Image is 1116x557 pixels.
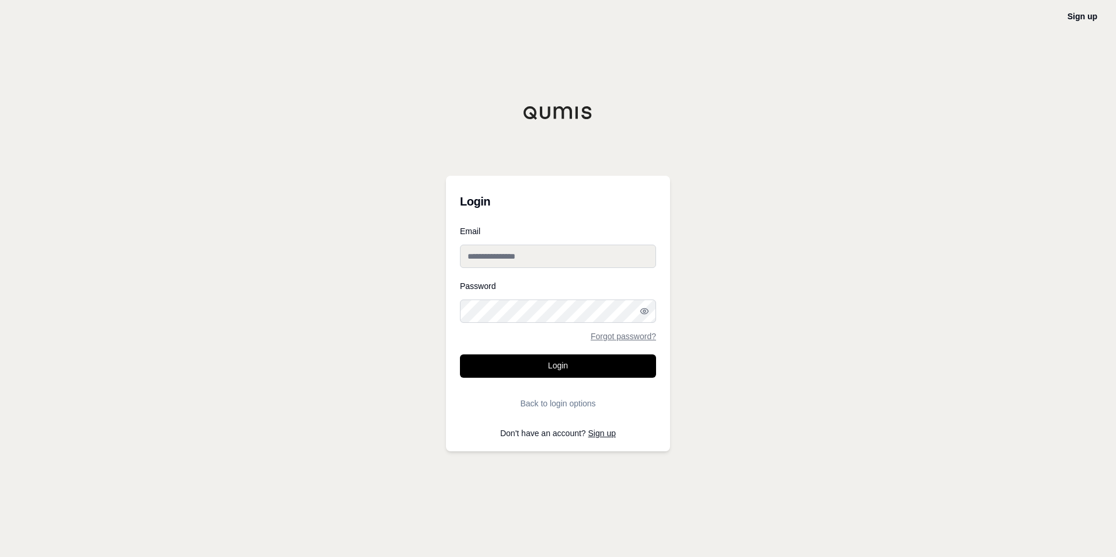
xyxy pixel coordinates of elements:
[460,354,656,378] button: Login
[588,429,616,438] a: Sign up
[1068,12,1097,21] a: Sign up
[460,429,656,437] p: Don't have an account?
[460,190,656,213] h3: Login
[460,282,656,290] label: Password
[523,106,593,120] img: Qumis
[591,332,656,340] a: Forgot password?
[460,392,656,415] button: Back to login options
[460,227,656,235] label: Email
